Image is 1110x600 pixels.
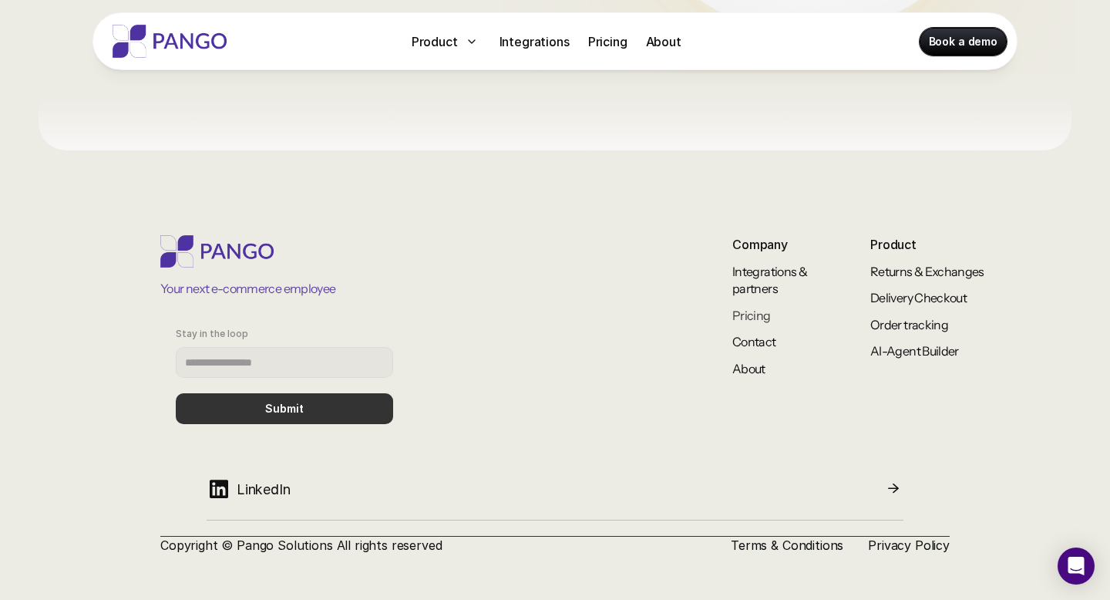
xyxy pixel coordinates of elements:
p: LinkedIn [237,479,291,500]
div: Open Intercom Messenger [1058,548,1095,585]
p: Your next e-commerce employee [160,280,335,297]
p: Book a demo [929,34,997,49]
a: Integrations & partners [732,264,809,296]
a: About [640,29,688,54]
a: About [732,361,765,376]
a: AI-Agent Builder [870,343,959,359]
a: Book a demo [920,28,1007,56]
p: Product [412,32,458,51]
p: Pricing [588,32,627,51]
p: Stay in the loop [176,329,248,339]
p: Submit [265,403,304,416]
p: Product [870,235,994,254]
p: Integrations [499,32,570,51]
a: Delivery Checkout [870,290,967,305]
a: Privacy Policy [868,538,950,553]
a: Order tracking [870,317,948,332]
button: Submit [176,393,393,424]
a: Returns & Exchanges [870,264,984,279]
a: Pricing [582,29,634,54]
a: Terms & Conditions [731,538,843,553]
p: Copyright © Pango Solutions All rights reserved [160,537,706,554]
a: Contact [732,334,776,349]
input: Stay in the loop [176,347,393,378]
p: Company [732,235,817,254]
a: Pricing [732,308,771,323]
a: LinkedIn [207,470,903,521]
p: About [646,32,681,51]
a: Integrations [493,29,576,54]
